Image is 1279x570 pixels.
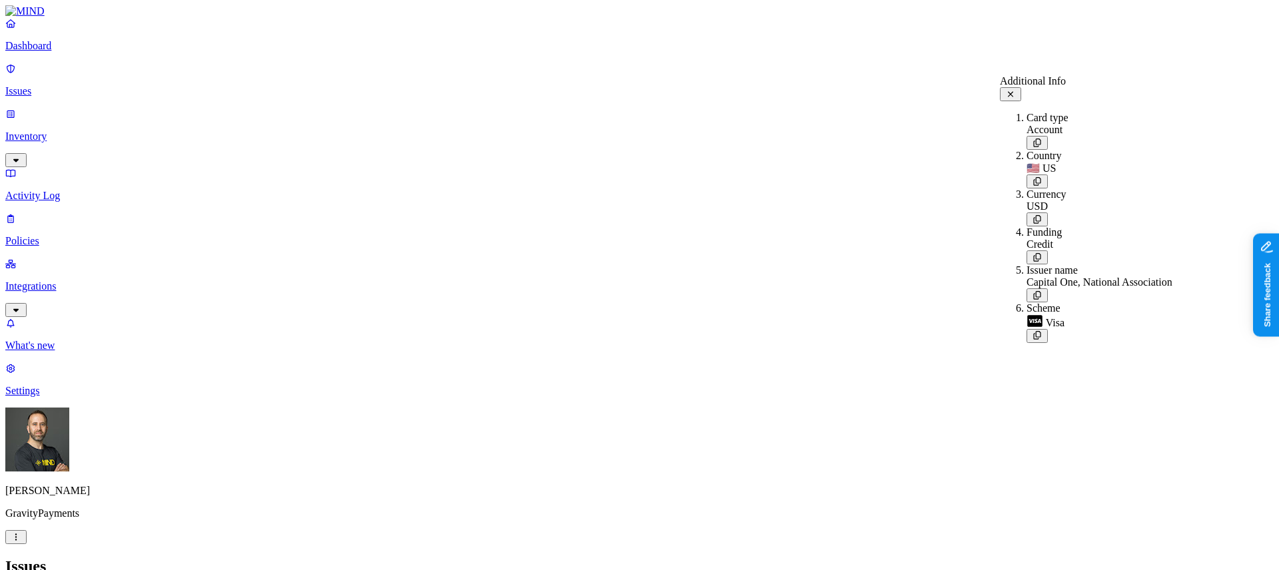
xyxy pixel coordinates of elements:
div: Account [1027,124,1172,136]
p: Settings [5,385,1274,397]
p: Integrations [5,280,1274,292]
div: USD [1027,200,1172,212]
span: Scheme [1027,302,1061,314]
p: What's new [5,340,1274,352]
p: Dashboard [5,40,1274,52]
div: Visa [1027,314,1172,329]
p: [PERSON_NAME] [5,485,1274,497]
span: Funding [1027,226,1062,238]
div: Credit [1027,238,1172,250]
span: Currency [1027,188,1066,200]
img: MIND [5,5,45,17]
span: Card type [1027,112,1068,123]
img: Tom Mayblum [5,408,69,471]
span: Issuer name [1027,264,1078,276]
p: Issues [5,85,1274,97]
p: Activity Log [5,190,1274,202]
p: Inventory [5,131,1274,142]
span: Country [1027,150,1061,161]
div: 🇺🇸 US [1027,162,1172,174]
div: Additional Info [1000,75,1172,87]
div: Capital One, National Association [1027,276,1172,288]
p: GravityPayments [5,507,1274,519]
p: Policies [5,235,1274,247]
